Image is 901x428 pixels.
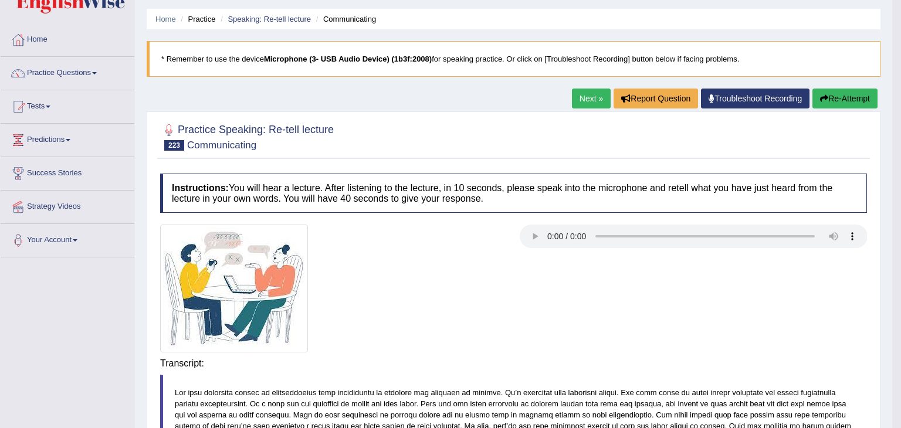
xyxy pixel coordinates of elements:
[187,140,256,151] small: Communicating
[147,41,880,77] blockquote: * Remember to use the device for speaking practice. Or click on [Troubleshoot Recording] button b...
[228,15,311,23] a: Speaking: Re-tell lecture
[1,23,134,53] a: Home
[160,358,867,369] h4: Transcript:
[1,157,134,186] a: Success Stories
[1,191,134,220] a: Strategy Videos
[172,183,229,193] b: Instructions:
[1,224,134,253] a: Your Account
[1,57,134,86] a: Practice Questions
[572,89,611,108] a: Next »
[1,124,134,153] a: Predictions
[160,121,334,151] h2: Practice Speaking: Re-tell lecture
[614,89,698,108] button: Report Question
[313,13,377,25] li: Communicating
[1,90,134,120] a: Tests
[164,140,184,151] span: 223
[160,174,867,213] h4: You will hear a lecture. After listening to the lecture, in 10 seconds, please speak into the mic...
[812,89,878,108] button: Re-Attempt
[178,13,215,25] li: Practice
[264,55,432,63] b: Microphone (3- USB Audio Device) (1b3f:2008)
[701,89,809,108] a: Troubleshoot Recording
[155,15,176,23] a: Home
